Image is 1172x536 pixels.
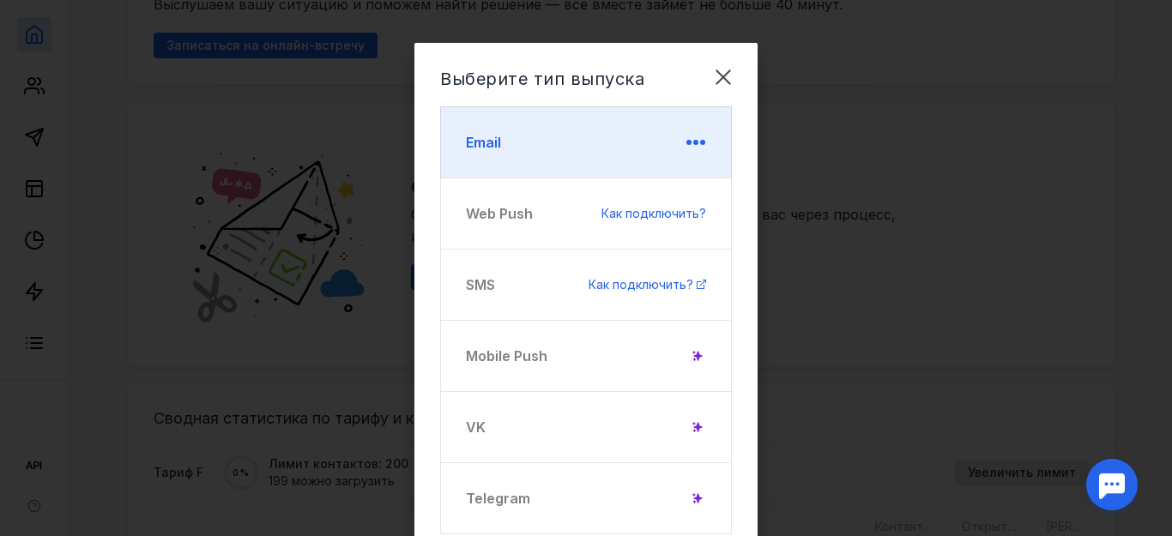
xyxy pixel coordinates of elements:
button: Email [440,106,732,178]
span: Как подключить? [601,206,706,220]
span: Email [466,132,501,153]
span: Выберите тип выпуска [440,69,644,89]
a: Как подключить? [601,205,706,222]
a: Как подключить? [589,276,706,293]
span: Как подключить? [589,277,693,292]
